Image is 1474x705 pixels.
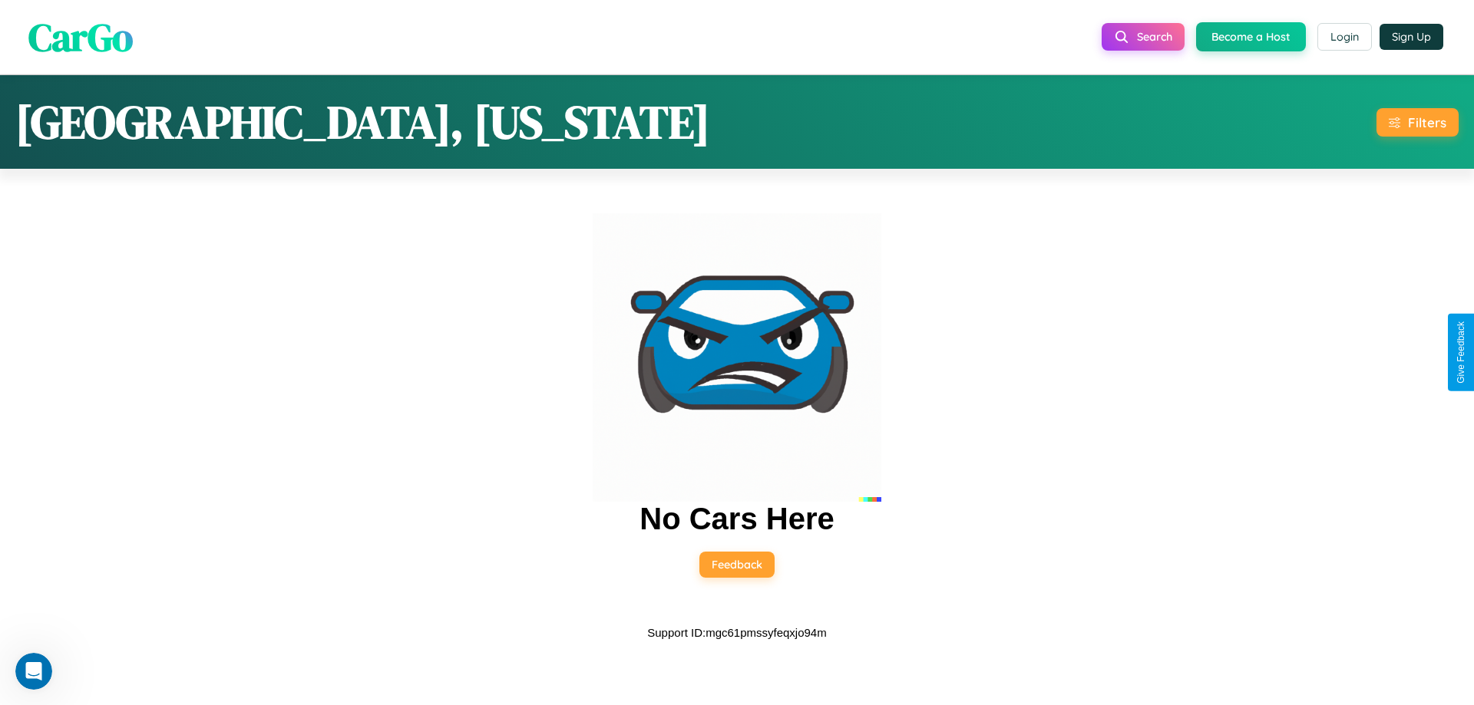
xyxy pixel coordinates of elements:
span: CarGo [28,10,133,63]
button: Search [1102,23,1185,51]
button: Login [1317,23,1372,51]
div: Give Feedback [1456,321,1466,384]
h2: No Cars Here [640,502,834,536]
button: Sign Up [1380,24,1443,50]
div: Filters [1408,114,1446,130]
p: Support ID: mgc61pmssyfeqxjo94m [647,622,826,643]
button: Become a Host [1196,22,1306,51]
span: Search [1137,30,1172,44]
button: Filters [1377,108,1459,137]
img: car [593,213,881,502]
button: Feedback [699,552,775,578]
iframe: Intercom live chat [15,653,52,690]
h1: [GEOGRAPHIC_DATA], [US_STATE] [15,91,710,153]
